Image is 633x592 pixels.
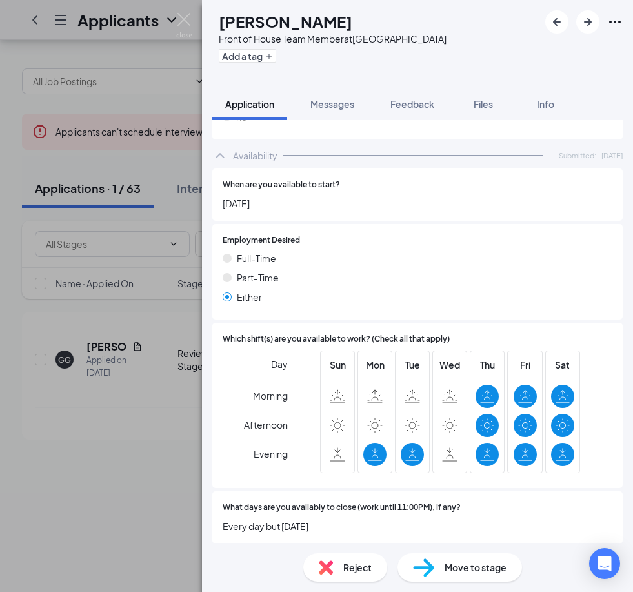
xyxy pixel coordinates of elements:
span: [DATE] [223,196,612,210]
span: Thu [476,358,499,372]
div: Availability [233,149,277,162]
button: ArrowLeftNew [545,10,568,34]
svg: ArrowRight [580,14,596,30]
svg: ChevronUp [212,148,228,163]
span: Either [237,290,262,304]
span: Reject [343,560,372,575]
h1: [PERSON_NAME] [219,10,352,32]
span: Tue [401,358,424,372]
span: Mon [363,358,387,372]
div: Open Intercom Messenger [589,548,620,579]
span: Submitted: [559,150,596,161]
span: Info [537,98,554,110]
span: Files [474,98,493,110]
span: Fri [514,358,537,372]
span: Which shift(s) are you available to work? (Check all that apply) [223,333,450,345]
span: When are you available to start? [223,179,340,191]
span: Feedback [390,98,434,110]
span: Evening [254,442,288,465]
span: Day [271,357,288,371]
span: Employment Desired [223,234,300,247]
svg: Ellipses [607,14,623,30]
span: Wed [438,358,461,372]
svg: ArrowLeftNew [549,14,565,30]
span: Sun [326,358,349,372]
span: Application [225,98,274,110]
span: Full-Time [237,251,276,265]
button: ArrowRight [576,10,599,34]
span: Afternoon [244,413,288,436]
span: Every day but [DATE] [223,519,612,533]
span: What days are you availably to close (work until 11:00PM), if any? [223,502,461,514]
button: PlusAdd a tag [219,49,276,63]
div: Front of House Team Member at [GEOGRAPHIC_DATA] [219,32,447,45]
svg: Plus [265,52,273,60]
span: Messages [310,98,354,110]
span: Move to stage [445,560,507,575]
span: Sat [551,358,574,372]
span: [DATE] [601,150,623,161]
span: Part-Time [237,270,279,285]
span: Morning [253,384,288,407]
